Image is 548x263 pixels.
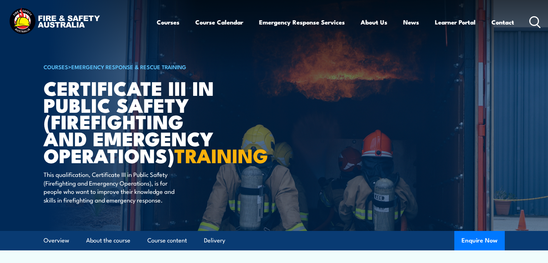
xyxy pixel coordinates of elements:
p: This qualification, Certificate III in Public Safety (Firefighting and Emergency Operations), is ... [44,170,175,204]
strong: TRAINING [174,140,268,170]
a: Emergency Response & Rescue Training [71,63,186,71]
a: Course Calendar [195,13,243,32]
a: Contact [491,13,514,32]
a: Courses [157,13,179,32]
h1: Certificate III in Public Safety (Firefighting and Emergency Operations) [44,79,222,164]
button: Enquire Now [454,231,505,250]
a: About the course [86,231,130,250]
a: Emergency Response Services [259,13,345,32]
a: Course content [147,231,187,250]
a: Overview [44,231,69,250]
a: About Us [361,13,387,32]
h6: > [44,62,222,71]
a: Learner Portal [435,13,476,32]
a: Delivery [204,231,225,250]
a: News [403,13,419,32]
a: COURSES [44,63,68,71]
